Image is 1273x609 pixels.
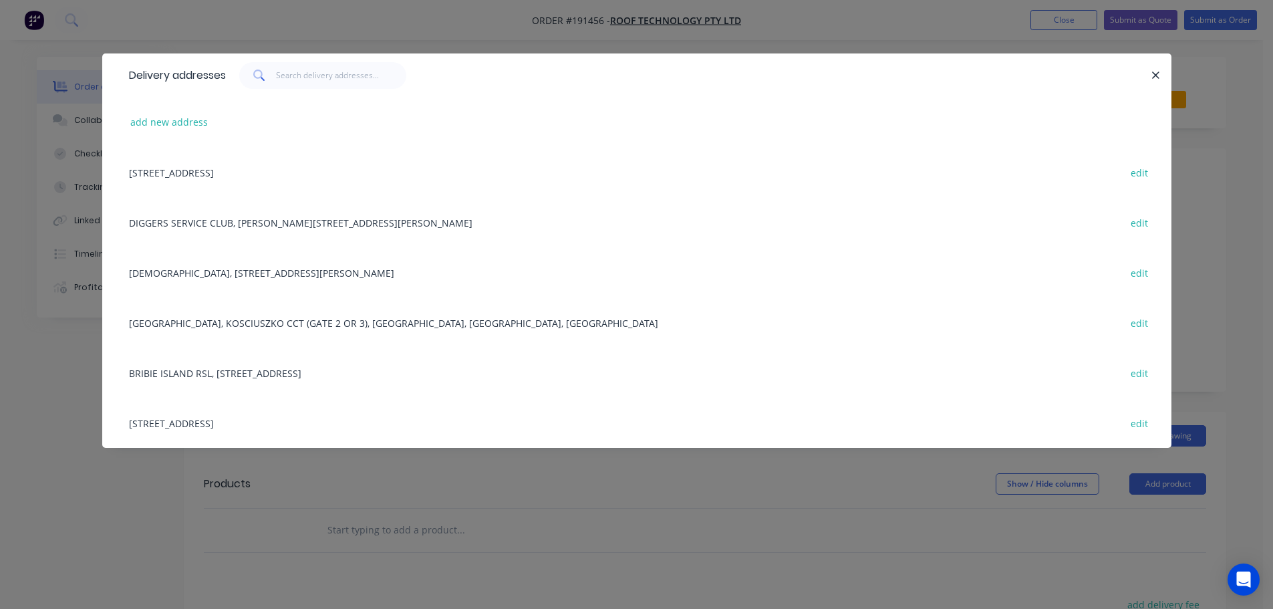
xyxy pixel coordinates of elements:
div: [GEOGRAPHIC_DATA], KOSCIUSZKO CCT (GATE 2 OR 3), [GEOGRAPHIC_DATA], [GEOGRAPHIC_DATA], [GEOGRAPHI... [122,297,1151,348]
div: BRIBIE ISLAND RSL, [STREET_ADDRESS] [122,348,1151,398]
button: edit [1124,314,1155,332]
div: Delivery addresses [122,54,226,97]
button: edit [1124,364,1155,382]
div: [DEMOGRAPHIC_DATA], [STREET_ADDRESS][PERSON_NAME] [122,247,1151,297]
div: [STREET_ADDRESS] [122,398,1151,448]
div: DIGGERS SERVICE CLUB, [PERSON_NAME][STREET_ADDRESS][PERSON_NAME] [122,197,1151,247]
div: [STREET_ADDRESS] [122,147,1151,197]
button: edit [1124,163,1155,181]
button: edit [1124,414,1155,432]
button: edit [1124,263,1155,281]
button: add new address [124,113,215,131]
input: Search delivery addresses... [276,62,406,89]
div: Open Intercom Messenger [1228,564,1260,596]
button: edit [1124,213,1155,231]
